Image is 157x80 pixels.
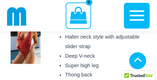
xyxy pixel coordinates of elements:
li: Halter neck style with adjustable slider strap [65,32,145,51]
img: cropped mm emblem [7,7,27,26]
li: Super high leg [65,61,145,70]
li: Deep V-neck [65,51,145,61]
a: View Shopping Cart, empty [66,2,91,29]
li: Thong back [65,70,145,80]
img: Summer Storm Red 8019 One Piece [11,19,41,64]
